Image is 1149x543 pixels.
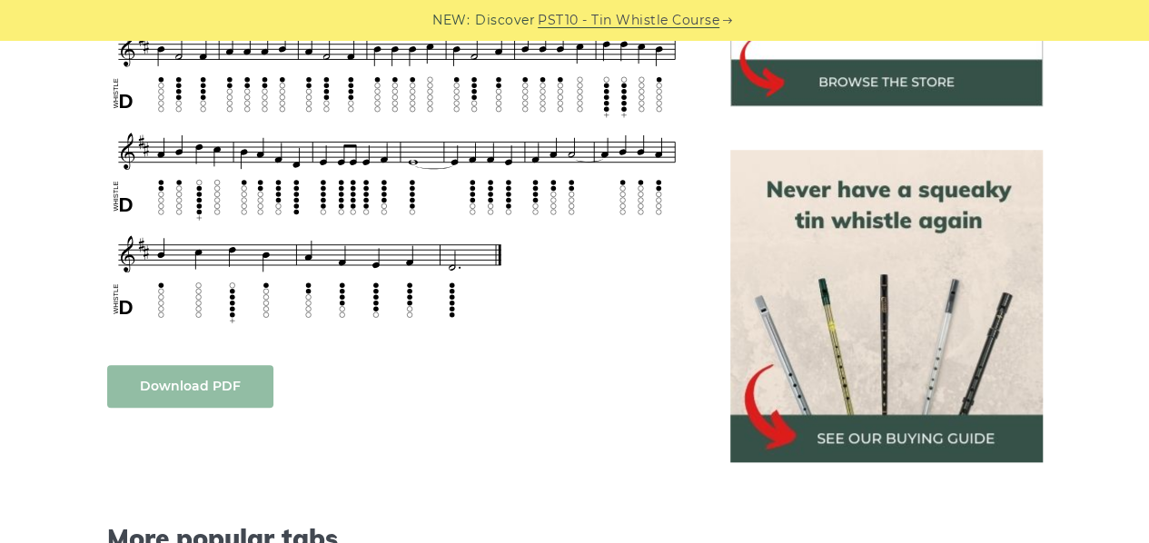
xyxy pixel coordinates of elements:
span: Discover [475,10,535,31]
a: PST10 - Tin Whistle Course [538,10,719,31]
a: Download PDF [107,365,273,408]
img: tin whistle buying guide [730,150,1043,462]
span: NEW: [432,10,470,31]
